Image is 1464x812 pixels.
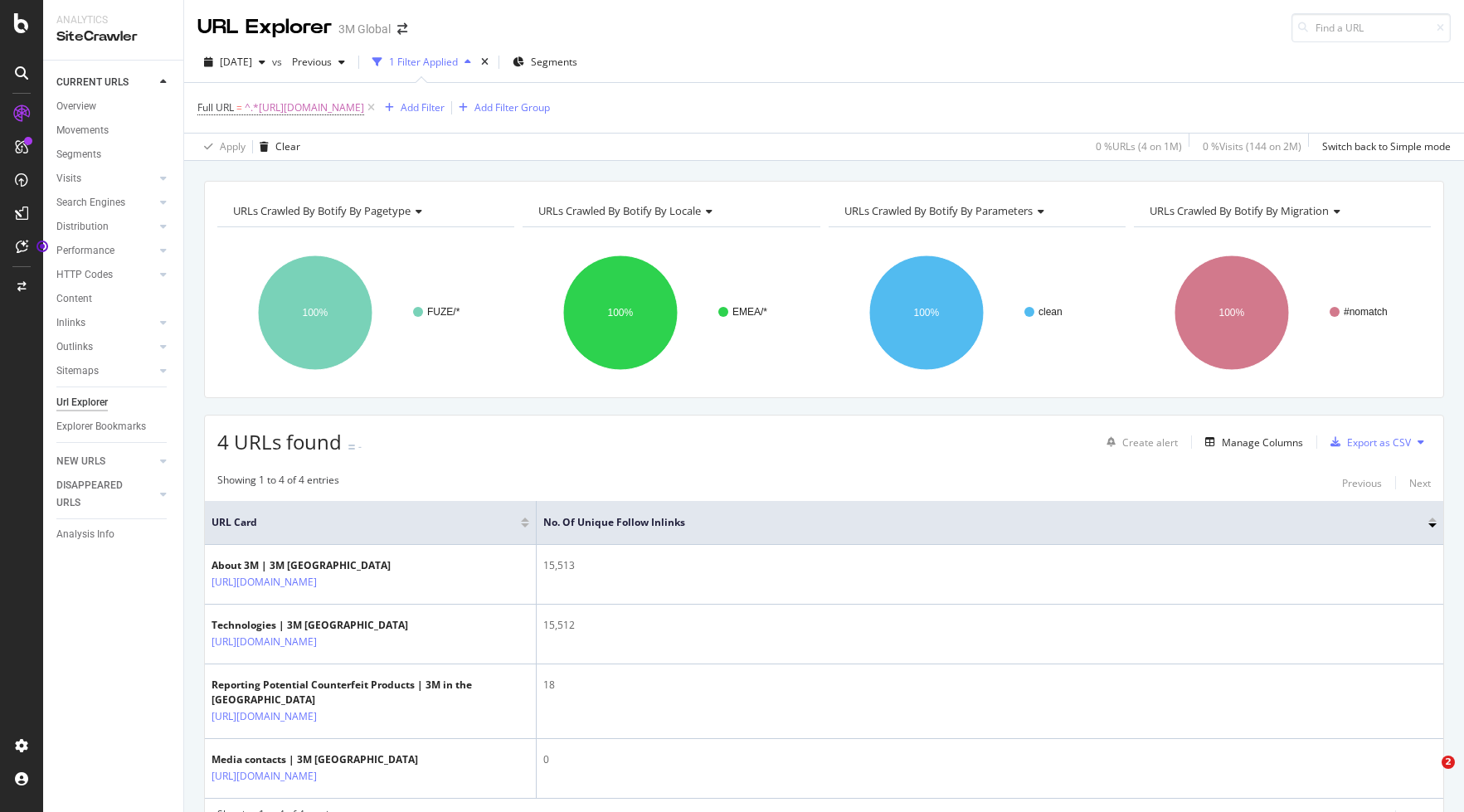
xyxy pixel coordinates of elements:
button: Add Filter [378,98,445,118]
a: Inlinks [56,314,155,332]
div: Sitemaps [56,362,99,380]
div: times [478,54,492,71]
div: Visits [56,170,81,187]
button: Next [1409,473,1431,493]
button: Segments [506,49,584,75]
span: vs [272,55,285,69]
div: Outlinks [56,338,93,356]
div: 15,513 [543,558,1437,573]
div: Distribution [56,218,109,236]
a: Segments [56,146,172,163]
button: Apply [197,134,246,160]
a: HTTP Codes [56,266,155,284]
a: [URL][DOMAIN_NAME] [212,634,317,650]
div: Explorer Bookmarks [56,418,146,435]
div: Segments [56,146,101,163]
div: Previous [1342,476,1382,490]
div: 0 % URLs ( 4 on 1M ) [1096,139,1182,153]
div: DISAPPEARED URLS [56,477,140,512]
div: 0 [543,752,1437,767]
span: 2 [1442,756,1455,769]
div: Analytics [56,13,170,27]
span: Full URL [197,100,234,114]
div: 1 Filter Applied [389,55,458,69]
text: FUZE/* [427,306,460,318]
div: Overview [56,98,96,115]
div: Performance [56,242,114,260]
span: URLs Crawled By Botify By migration [1150,203,1329,218]
div: Next [1409,476,1431,490]
h4: URLs Crawled By Botify By migration [1146,197,1416,224]
text: EMEA/* [732,306,767,318]
iframe: Intercom live chat [1408,756,1447,795]
span: URLs Crawled By Botify By parameters [844,203,1033,218]
div: Switch back to Simple mode [1322,139,1451,153]
div: Movements [56,122,109,139]
div: Url Explorer [56,394,108,411]
button: 1 Filter Applied [366,49,478,75]
div: Create alert [1122,435,1178,450]
div: Add Filter Group [474,100,550,114]
button: Previous [1342,473,1382,493]
input: Find a URL [1291,13,1451,42]
a: Url Explorer [56,394,172,411]
div: 0 % Visits ( 144 on 2M ) [1203,139,1301,153]
div: - [358,440,362,454]
span: = [236,100,242,114]
div: Tooltip anchor [35,239,50,254]
text: 100% [608,307,634,318]
a: Performance [56,242,155,260]
div: 3M Global [338,21,391,37]
div: Content [56,290,92,308]
text: 100% [913,307,939,318]
span: URLs Crawled By Botify By locale [538,203,701,218]
button: Manage Columns [1199,432,1303,452]
div: HTTP Codes [56,266,113,284]
svg: A chart. [829,241,1126,385]
div: 15,512 [543,618,1437,633]
span: Segments [531,55,577,69]
text: 100% [1218,307,1244,318]
a: DISAPPEARED URLS [56,477,155,512]
text: #nomatch [1344,306,1388,318]
a: Outlinks [56,338,155,356]
button: Export as CSV [1324,429,1411,455]
span: No. of Unique Follow Inlinks [543,515,1403,530]
div: SiteCrawler [56,27,170,46]
span: URL Card [212,515,517,530]
svg: A chart. [523,241,820,385]
div: Manage Columns [1222,435,1303,450]
div: NEW URLS [56,453,105,470]
span: 4 URLs found [217,428,342,455]
text: 100% [303,307,328,318]
div: CURRENT URLS [56,74,129,91]
div: Reporting Potential Counterfeit Products | 3M in the [GEOGRAPHIC_DATA] [212,678,529,707]
a: Movements [56,122,172,139]
div: 18 [543,678,1437,693]
div: Clear [275,139,300,153]
div: URL Explorer [197,13,332,41]
div: arrow-right-arrow-left [397,23,407,35]
div: Showing 1 to 4 of 4 entries [217,473,339,493]
button: Clear [253,134,300,160]
button: Previous [285,49,352,75]
img: Equal [348,445,355,450]
a: Sitemaps [56,362,155,380]
div: Inlinks [56,314,85,332]
a: Overview [56,98,172,115]
span: ^.*[URL][DOMAIN_NAME] [245,96,364,119]
svg: A chart. [1134,241,1431,385]
h4: URLs Crawled By Botify By parameters [841,197,1111,224]
text: clean [1038,306,1063,318]
h4: URLs Crawled By Botify By pagetype [230,197,499,224]
a: Explorer Bookmarks [56,418,172,435]
div: Media contacts | 3M [GEOGRAPHIC_DATA] [212,752,418,767]
span: 2025 Aug. 3rd [220,55,252,69]
a: Analysis Info [56,526,172,543]
a: Distribution [56,218,155,236]
div: Export as CSV [1347,435,1411,450]
svg: A chart. [217,241,514,385]
div: Technologies | 3M [GEOGRAPHIC_DATA] [212,618,408,633]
